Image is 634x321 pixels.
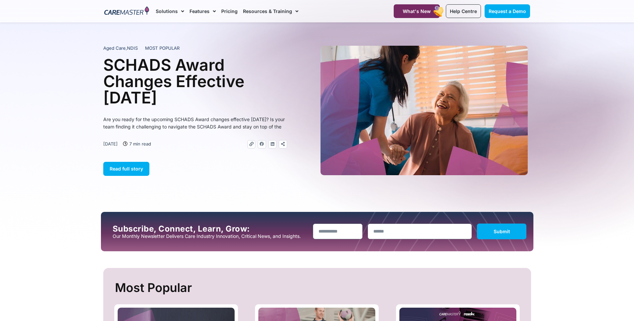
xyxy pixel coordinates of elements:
[394,4,440,18] a: What's New
[485,4,530,18] a: Request a Demo
[489,8,526,14] span: Request a Demo
[450,8,477,14] span: Help Centre
[103,45,138,51] span: ,
[477,224,527,239] button: Submit
[110,166,143,172] span: Read full story
[103,162,149,176] a: Read full story
[403,8,431,14] span: What's New
[115,278,521,298] h2: Most Popular
[446,4,481,18] a: Help Centre
[113,234,308,239] p: Our Monthly Newsletter Delivers Care Industry Innovation, Critical News, and Insights.
[313,224,527,243] form: New Form
[103,57,287,106] h1: SCHADS Award Changes Effective [DATE]
[103,141,118,146] time: [DATE]
[494,229,510,234] span: Submit
[104,6,149,16] img: CareMaster Logo
[321,46,528,175] img: A heartwarming moment where a support worker in a blue uniform, with a stethoscope draped over he...
[113,224,308,234] h2: Subscribe, Connect, Learn, Grow:
[127,45,138,51] span: NDIS
[103,116,287,130] p: Are you ready for the upcoming SCHADS Award changes effective [DATE]? Is your team finding it cha...
[145,45,180,52] span: MOST POPULAR
[128,140,151,147] span: 7 min read
[103,45,126,51] span: Aged Care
